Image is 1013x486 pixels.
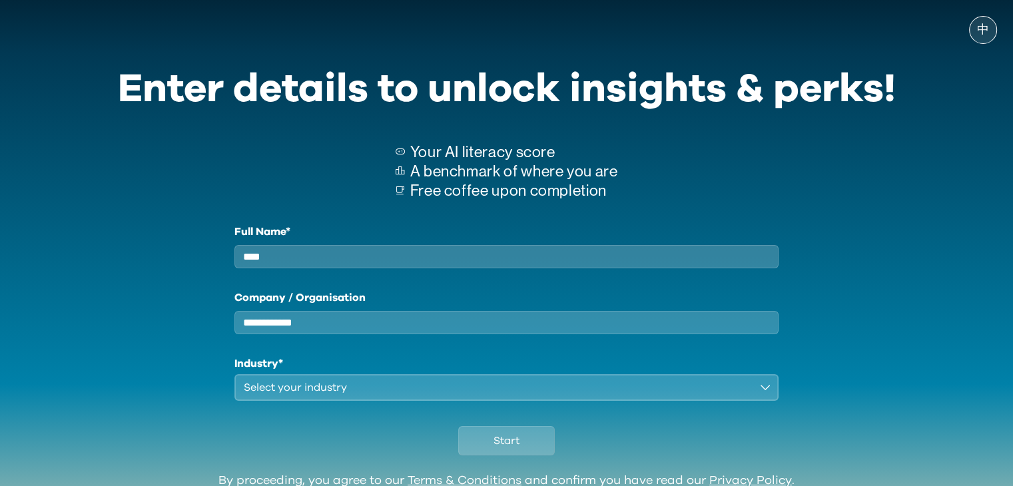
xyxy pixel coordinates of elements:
[234,290,779,306] label: Company / Organisation
[234,224,779,240] label: Full Name*
[977,23,989,37] span: 中
[410,162,618,181] p: A benchmark of where you are
[118,57,896,121] div: Enter details to unlock insights & perks!
[234,374,779,401] button: Select your industry
[410,142,618,162] p: Your AI literacy score
[244,379,751,395] div: Select your industry
[234,356,779,371] h1: Industry*
[494,433,519,449] span: Start
[410,181,618,200] p: Free coffee upon completion
[458,426,555,455] button: Start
